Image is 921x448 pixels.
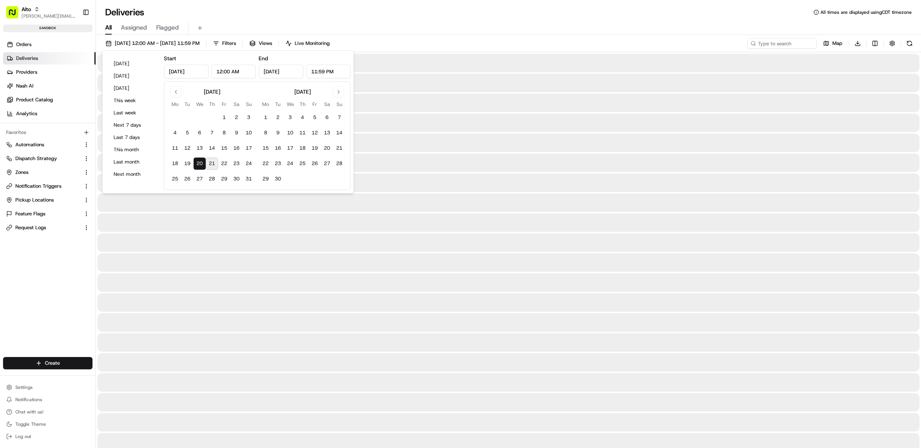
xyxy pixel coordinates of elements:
[259,142,272,154] button: 15
[284,157,296,170] button: 24
[218,127,230,139] button: 8
[272,142,284,154] button: 16
[321,127,333,139] button: 13
[16,55,38,62] span: Deliveries
[259,157,272,170] button: 22
[3,94,96,106] a: Product Catalog
[3,194,92,206] button: Pickup Locations
[218,100,230,108] th: Friday
[218,173,230,185] button: 29
[21,13,76,19] button: [PERSON_NAME][EMAIL_ADDRESS][DOMAIN_NAME]
[8,8,23,23] img: Nash
[15,224,46,231] span: Request Logs
[272,157,284,170] button: 23
[193,142,206,154] button: 13
[295,40,330,47] span: Live Monitoring
[296,157,309,170] button: 25
[243,127,255,139] button: 10
[211,64,256,78] input: Time
[76,190,93,196] span: Pylon
[115,40,200,47] span: [DATE] 12:00 AM - [DATE] 11:59 PM
[206,127,218,139] button: 7
[243,142,255,154] button: 17
[8,31,140,43] p: Welcome 👋
[169,127,181,139] button: 4
[73,172,123,179] span: API Documentation
[193,100,206,108] th: Wednesday
[6,224,80,231] a: Request Logs
[321,157,333,170] button: 27
[3,431,92,442] button: Log out
[3,152,92,165] button: Dispatch Strategy
[3,3,79,21] button: Alto[PERSON_NAME][EMAIL_ADDRESS][DOMAIN_NAME]
[8,73,21,87] img: 1736555255976-a54dd68f-1ca7-489b-9aae-adbdc363a1c4
[3,166,92,179] button: Zones
[16,83,33,89] span: Nash AI
[102,38,203,49] button: [DATE] 12:00 AM - [DATE] 11:59 PM
[259,111,272,124] button: 1
[110,71,156,81] button: [DATE]
[333,100,345,108] th: Sunday
[15,421,46,427] span: Toggle Theme
[181,173,193,185] button: 26
[309,111,321,124] button: 5
[243,157,255,170] button: 24
[296,142,309,154] button: 18
[5,169,62,182] a: 📗Knowledge Base
[16,41,31,48] span: Orders
[35,81,106,87] div: We're available if you need us!
[3,52,96,64] a: Deliveries
[3,25,92,32] div: sandbox
[181,142,193,154] button: 12
[21,5,31,13] span: Alto
[35,73,126,81] div: Start new chat
[284,142,296,154] button: 17
[3,38,96,51] a: Orders
[45,360,60,367] span: Create
[832,40,842,47] span: Map
[105,23,112,32] span: All
[193,127,206,139] button: 6
[110,120,156,131] button: Next 7 days
[333,142,345,154] button: 21
[121,23,147,32] span: Assigned
[309,157,321,170] button: 26
[8,172,14,179] div: 📗
[904,38,915,49] button: Refresh
[230,157,243,170] button: 23
[15,155,57,162] span: Dispatch Strategy
[284,100,296,108] th: Wednesday
[3,107,96,120] a: Analytics
[110,132,156,143] button: Last 7 days
[16,110,37,117] span: Analytics
[206,157,218,170] button: 21
[333,157,345,170] button: 28
[6,210,80,217] a: Feature Flags
[181,127,193,139] button: 5
[68,119,84,125] span: [DATE]
[230,127,243,139] button: 9
[156,23,179,32] span: Flagged
[294,88,311,96] div: [DATE]
[259,64,303,78] input: Date
[64,119,66,125] span: •
[222,40,236,47] span: Filters
[272,127,284,139] button: 9
[62,169,126,182] a: 💻API Documentation
[3,419,92,430] button: Toggle Theme
[110,169,156,180] button: Next month
[272,111,284,124] button: 2
[6,169,80,176] a: Zones
[15,172,59,179] span: Knowledge Base
[748,38,817,49] input: Type to search
[181,100,193,108] th: Tuesday
[6,197,80,203] a: Pickup Locations
[15,397,42,403] span: Notifications
[218,111,230,124] button: 1
[15,169,28,176] span: Zones
[15,197,54,203] span: Pickup Locations
[272,173,284,185] button: 30
[193,173,206,185] button: 27
[6,183,80,190] a: Notification Triggers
